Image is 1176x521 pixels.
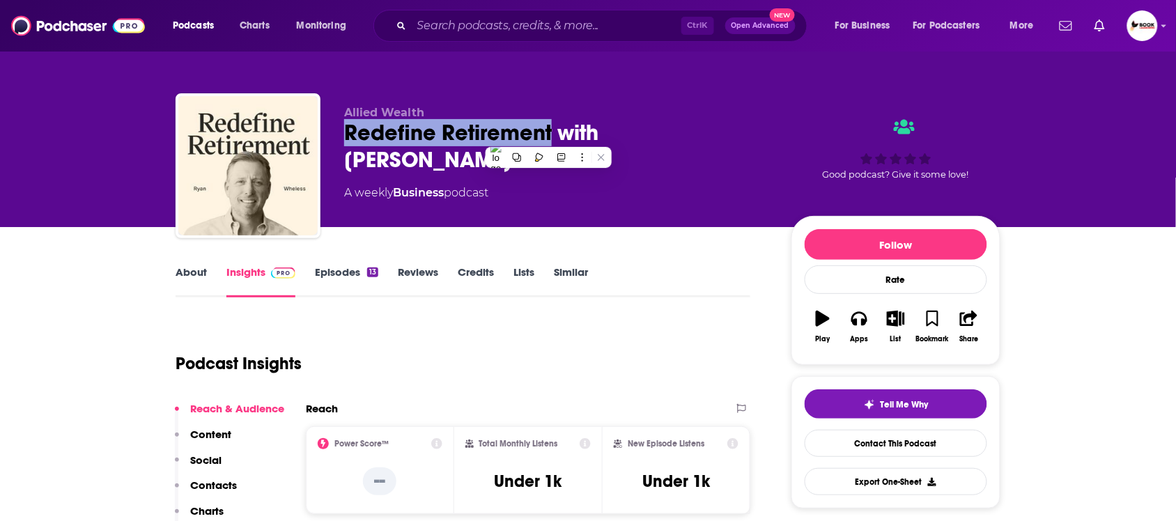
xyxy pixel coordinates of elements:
[190,453,222,467] p: Social
[642,471,710,492] h3: Under 1k
[554,265,588,297] a: Similar
[412,15,681,37] input: Search podcasts, credits, & more...
[1127,10,1158,41] img: User Profile
[176,353,302,374] h1: Podcast Insights
[864,399,875,410] img: tell me why sparkle
[681,17,714,35] span: Ctrl K
[175,453,222,479] button: Social
[344,185,488,201] div: A weekly podcast
[190,402,284,415] p: Reach & Audience
[1089,14,1111,38] a: Show notifications dropdown
[176,265,207,297] a: About
[175,428,231,453] button: Content
[805,229,987,260] button: Follow
[725,17,796,34] button: Open AdvancedNew
[805,302,841,352] button: Play
[226,265,295,297] a: InsightsPodchaser Pro
[271,267,295,279] img: Podchaser Pro
[628,439,704,449] h2: New Episode Listens
[398,265,438,297] a: Reviews
[823,169,969,180] span: Good podcast? Give it some love!
[344,106,424,119] span: Allied Wealth
[805,468,987,495] button: Export One-Sheet
[287,15,364,37] button: open menu
[231,15,278,37] a: Charts
[841,302,877,352] button: Apps
[240,16,270,36] span: Charts
[367,267,378,277] div: 13
[479,439,558,449] h2: Total Monthly Listens
[951,302,987,352] button: Share
[393,186,444,199] a: Business
[805,389,987,419] button: tell me why sparkleTell Me Why
[851,335,869,343] div: Apps
[513,265,534,297] a: Lists
[297,16,346,36] span: Monitoring
[163,15,232,37] button: open menu
[306,402,338,415] h2: Reach
[1127,10,1158,41] button: Show profile menu
[890,335,902,343] div: List
[190,428,231,441] p: Content
[315,265,378,297] a: Episodes13
[805,265,987,294] div: Rate
[190,504,224,518] p: Charts
[913,16,980,36] span: For Podcasters
[1054,14,1078,38] a: Show notifications dropdown
[791,106,1000,192] div: Good podcast? Give it some love!
[1127,10,1158,41] span: Logged in as BookLaunchers
[881,399,929,410] span: Tell Me Why
[1000,15,1051,37] button: open menu
[904,15,1000,37] button: open menu
[959,335,978,343] div: Share
[732,22,789,29] span: Open Advanced
[878,302,914,352] button: List
[770,8,795,22] span: New
[11,13,145,39] img: Podchaser - Follow, Share and Rate Podcasts
[334,439,389,449] h2: Power Score™
[494,471,562,492] h3: Under 1k
[175,479,237,504] button: Contacts
[173,16,214,36] span: Podcasts
[175,402,284,428] button: Reach & Audience
[190,479,237,492] p: Contacts
[816,335,830,343] div: Play
[826,15,908,37] button: open menu
[914,302,950,352] button: Bookmark
[835,16,890,36] span: For Business
[916,335,949,343] div: Bookmark
[387,10,821,42] div: Search podcasts, credits, & more...
[458,265,494,297] a: Credits
[178,96,318,235] img: Redefine Retirement with Ryan Wheless
[363,467,396,495] p: --
[805,430,987,457] a: Contact This Podcast
[1010,16,1034,36] span: More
